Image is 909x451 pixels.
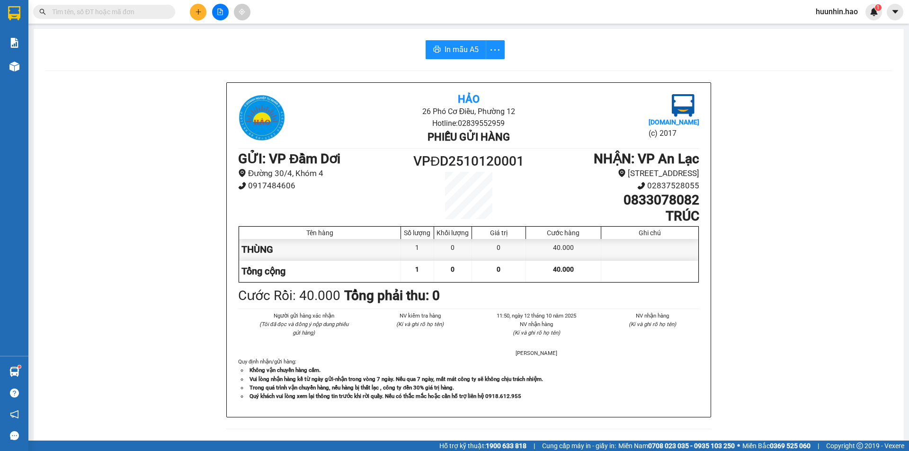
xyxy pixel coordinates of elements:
i: (Kí và ghi rõ họ tên) [513,329,560,336]
button: caret-down [887,4,903,20]
div: Cước Rồi : 40.000 [238,285,340,306]
span: caret-down [891,8,900,16]
strong: Trong quá trình vận chuyển hàng, nếu hàng bị thất lạc , công ty đền 30% giá trị hàng. [250,384,454,391]
span: plus [195,9,202,15]
img: logo-vxr [8,6,20,20]
div: 1 [401,239,434,260]
img: logo.jpg [672,94,695,117]
li: 0917484606 [238,179,411,192]
span: 0 [497,265,500,273]
h1: 0833078082 [526,192,699,208]
span: notification [10,410,19,419]
span: huunhin.hao [808,6,865,18]
img: solution-icon [9,38,19,48]
span: question-circle [10,389,19,398]
li: [PERSON_NAME] [490,349,583,357]
button: more [486,40,505,59]
b: [DOMAIN_NAME] [649,118,699,126]
span: Miền Bắc [742,441,811,451]
span: 0 [451,265,454,273]
span: 1 [876,4,880,11]
i: (Kí và ghi rõ họ tên) [396,321,444,327]
div: 0 [434,239,472,260]
li: Hotline: 02839552959 [315,117,622,129]
img: icon-new-feature [870,8,878,16]
strong: Quý khách vui lòng xem lại thông tin trước khi rời quầy. Nếu có thắc mắc hoặc cần hỗ trợ liên hệ ... [250,393,521,399]
b: NHẬN : VP An Lạc [594,151,699,167]
button: printerIn mẫu A5 [426,40,486,59]
span: Miền Nam [618,441,735,451]
strong: Vui lòng nhận hàng kể từ ngày gửi-nhận trong vòng 7 ngày. Nếu qua 7 ngày, mất mát công ty sẽ khôn... [250,376,543,382]
strong: 0708 023 035 - 0935 103 250 [648,442,735,450]
i: (Tôi đã đọc và đồng ý nộp dung phiếu gửi hàng) [259,321,348,336]
strong: 0369 525 060 [770,442,811,450]
span: more [486,44,504,56]
span: environment [238,169,246,177]
div: 40.000 [526,239,601,260]
sup: 1 [18,365,21,368]
li: NV nhận hàng [490,320,583,328]
span: ⚪️ [737,444,740,448]
span: aim [239,9,245,15]
li: (c) 2017 [649,127,699,139]
div: Số lượng [403,229,431,237]
b: Hảo [458,93,480,105]
span: Tổng cộng [241,265,285,277]
b: GỬI : VP Đầm Dơi [238,151,340,167]
h1: VPĐD2510120001 [411,151,526,172]
sup: 1 [875,4,882,11]
strong: 1900 633 818 [486,442,526,450]
span: copyright [856,442,863,449]
div: THÙNG [239,239,401,260]
div: Cước hàng [528,229,598,237]
div: 0 [472,239,526,260]
input: Tìm tên, số ĐT hoặc mã đơn [52,7,164,17]
span: | [818,441,819,451]
div: Tên hàng [241,229,398,237]
img: warehouse-icon [9,367,19,377]
strong: Không vận chuyển hàng cấm. [250,367,321,373]
i: (Kí và ghi rõ họ tên) [629,321,676,327]
span: 1 [415,265,419,273]
li: Đường 30/4, Khóm 4 [238,167,411,180]
b: Phiếu gửi hàng [428,131,510,143]
h1: TRÚC [526,208,699,224]
img: logo.jpg [238,94,285,141]
button: plus [190,4,206,20]
button: file-add [212,4,229,20]
span: 40.000 [553,265,574,273]
span: phone [238,182,246,190]
span: Cung cấp máy in - giấy in: [542,441,616,451]
span: search [39,9,46,15]
li: 11:50, ngày 12 tháng 10 năm 2025 [490,311,583,320]
div: Giá trị [474,229,523,237]
li: NV nhận hàng [606,311,700,320]
li: [STREET_ADDRESS] [526,167,699,180]
img: warehouse-icon [9,62,19,71]
span: message [10,431,19,440]
span: In mẫu A5 [445,44,479,55]
button: aim [234,4,250,20]
span: file-add [217,9,223,15]
div: Khối lượng [437,229,469,237]
b: Tổng phải thu: 0 [344,288,440,303]
div: Ghi chú [604,229,696,237]
li: Người gửi hàng xác nhận [257,311,351,320]
span: Hỗ trợ kỹ thuật: [439,441,526,451]
span: | [534,441,535,451]
li: 26 Phó Cơ Điều, Phường 12 [315,106,622,117]
span: phone [637,182,645,190]
div: Quy định nhận/gửi hàng : [238,357,699,400]
li: 02837528055 [526,179,699,192]
span: printer [433,45,441,54]
span: environment [618,169,626,177]
li: NV kiểm tra hàng [374,311,467,320]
